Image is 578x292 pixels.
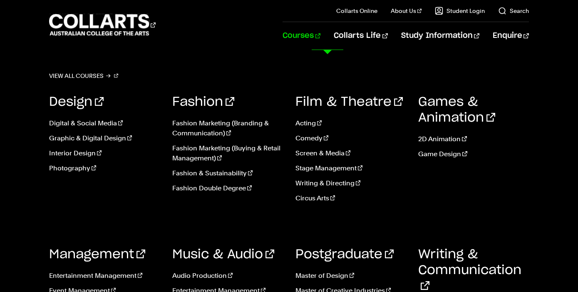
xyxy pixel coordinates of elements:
a: Management [49,248,145,261]
a: Acting [295,118,406,128]
a: Fashion Double Degree [172,183,283,193]
a: Fashion Marketing (Branding & Communication) [172,118,283,138]
a: Digital & Social Media [49,118,160,128]
a: About Us [391,7,422,15]
a: Graphic & Digital Design [49,133,160,143]
a: Collarts Online [336,7,377,15]
a: Fashion & Sustainability [172,168,283,178]
a: Game Design [418,149,529,159]
a: Writing & Directing [295,178,406,188]
a: Courses [283,22,320,50]
a: Stage Management [295,163,406,173]
a: Audio Production [172,271,283,281]
a: Master of Design [295,271,406,281]
a: Collarts Life [334,22,387,50]
a: Screen & Media [295,148,406,158]
a: Photography [49,163,160,173]
a: Games & Animation [418,96,495,124]
a: Interior Design [49,148,160,158]
a: Postgraduate [295,248,394,261]
a: Fashion Marketing (Buying & Retail Management) [172,143,283,163]
a: Enquire [493,22,529,50]
a: Fashion [172,96,234,108]
div: Go to homepage [49,13,156,37]
a: View all courses [49,70,118,82]
a: Study Information [401,22,479,50]
a: Circus Arts [295,193,406,203]
a: Entertainment Management [49,271,160,281]
a: Film & Theatre [295,96,403,108]
a: 2D Animation [418,134,529,144]
a: Design [49,96,104,108]
a: Student Login [435,7,485,15]
a: Music & Audio [172,248,274,261]
a: Search [498,7,529,15]
a: Comedy [295,133,406,143]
